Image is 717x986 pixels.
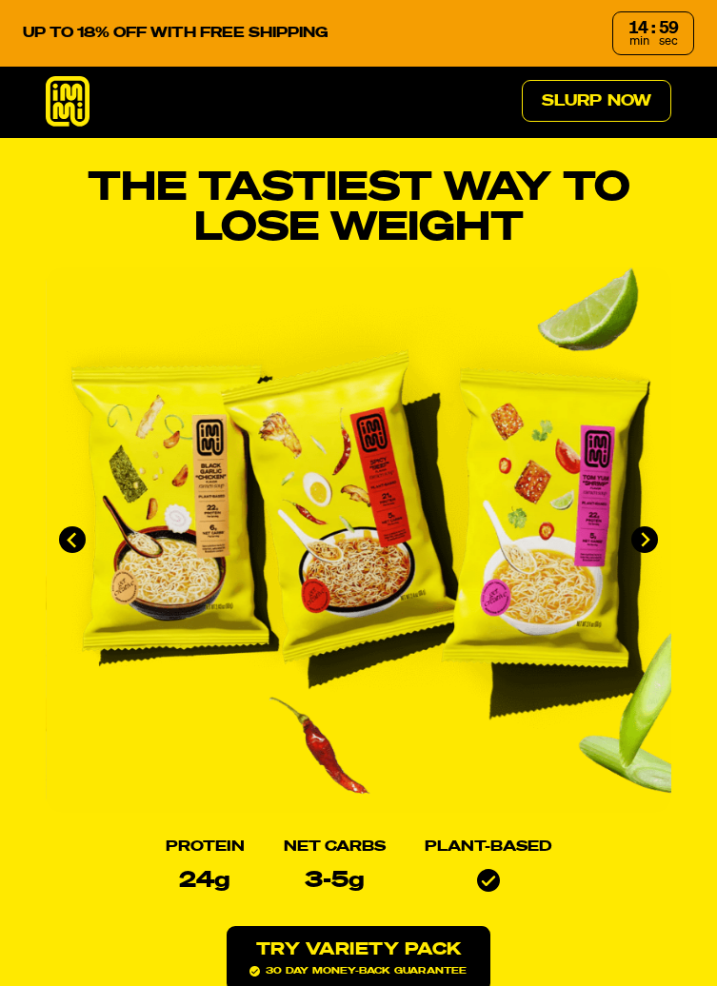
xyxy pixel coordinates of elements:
[631,526,658,553] button: Next slide
[284,839,386,855] h2: Net Carbs
[522,80,671,122] a: Slurp Now
[659,20,678,37] div: 59
[23,25,329,42] p: UP TO 18% OFF WITH FREE SHIPPING
[659,35,678,48] span: sec
[628,20,647,37] div: 14
[46,168,671,248] h1: THE TASTIEST WAY TO LOSE WEIGHT
[46,267,671,813] div: immi slideshow
[629,35,649,48] span: min
[425,839,552,855] h2: Plant-based
[59,526,86,553] button: Go to last slide
[166,839,245,855] h2: Protein
[249,966,467,976] span: 30 day money-back guarantee
[305,870,365,892] p: 3-5g
[651,20,655,37] div: :
[179,870,230,892] p: 24g
[46,267,671,813] li: 1 of 4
